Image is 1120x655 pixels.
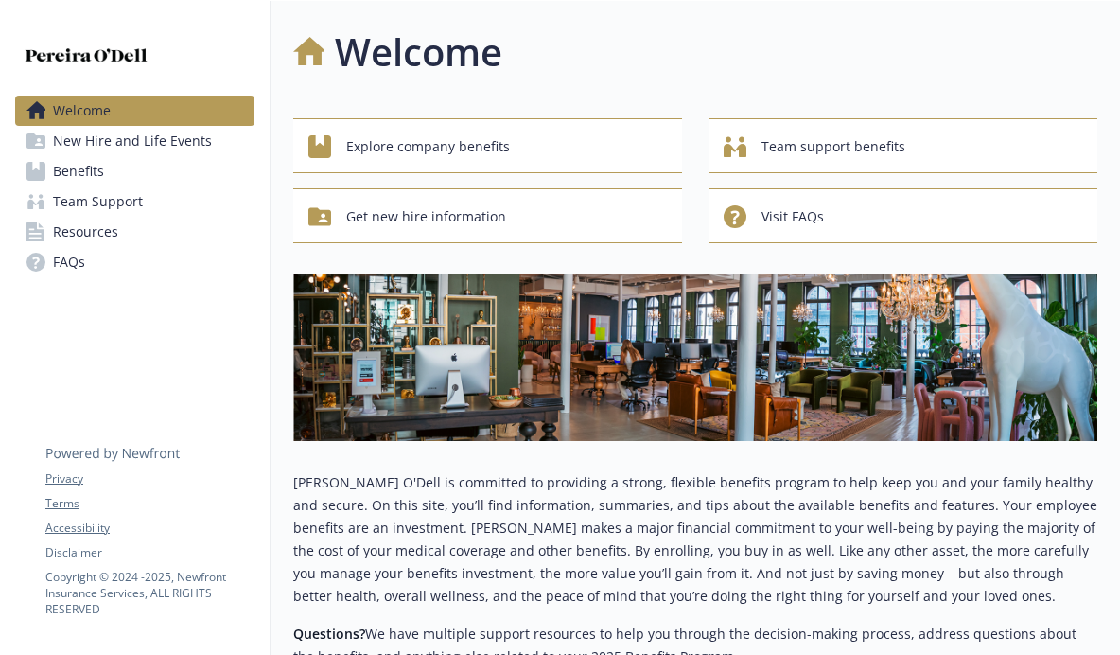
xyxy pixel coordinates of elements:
[53,126,212,156] span: New Hire and Life Events
[15,186,254,217] a: Team Support
[45,495,254,512] a: Terms
[293,625,365,643] strong: Questions?
[293,471,1097,608] p: [PERSON_NAME] O'Dell is committed to providing a strong, flexible benefits program to help keep y...
[15,247,254,277] a: FAQs
[293,118,682,173] button: Explore company benefits
[53,247,85,277] span: FAQs
[53,96,111,126] span: Welcome
[45,470,254,487] a: Privacy
[53,156,104,186] span: Benefits
[335,24,502,80] h1: Welcome
[346,129,510,165] span: Explore company benefits
[293,188,682,243] button: Get new hire information
[53,186,143,217] span: Team Support
[346,199,506,235] span: Get new hire information
[15,126,254,156] a: New Hire and Life Events
[45,544,254,561] a: Disclaimer
[45,569,254,617] p: Copyright © 2024 - 2025 , Newfront Insurance Services, ALL RIGHTS RESERVED
[761,129,905,165] span: Team support benefits
[53,217,118,247] span: Resources
[15,156,254,186] a: Benefits
[709,118,1097,173] button: Team support benefits
[45,520,254,537] a: Accessibility
[15,96,254,126] a: Welcome
[709,188,1097,243] button: Visit FAQs
[761,199,824,235] span: Visit FAQs
[293,274,1097,441] img: overview page banner
[15,217,254,247] a: Resources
